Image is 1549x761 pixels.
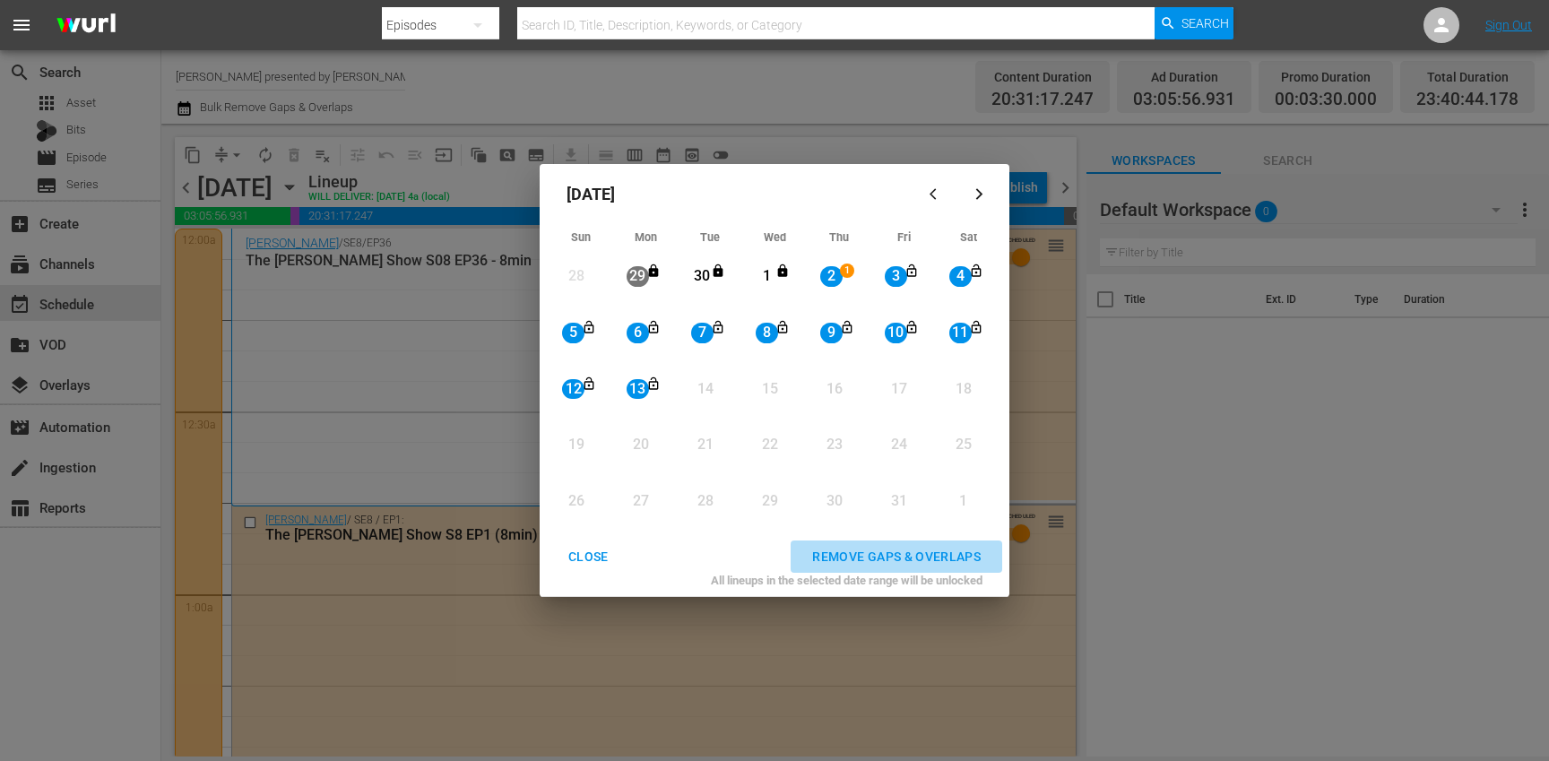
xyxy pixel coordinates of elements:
[627,379,649,400] div: 13
[629,491,652,512] div: 27
[952,435,974,455] div: 25
[756,266,778,287] div: 1
[566,491,588,512] div: 26
[841,264,853,278] span: 1
[798,546,995,568] div: REMOVE GAPS & OVERLAPS
[758,491,781,512] div: 29
[547,540,630,574] button: CLOSE
[635,230,657,244] span: Mon
[43,4,129,47] img: ans4CAIJ8jUAAAAAAAAAAAAAAAAAAAAAAAAgQb4GAAAAAAAAAAAAAAAAAAAAAAAAJMjXAAAAAAAAAAAAAAAAAAAAAAAAgAT5G...
[691,323,714,343] div: 7
[571,230,591,244] span: Sun
[823,435,845,455] div: 23
[549,225,1000,532] div: Month View
[694,435,716,455] div: 21
[566,266,588,287] div: 28
[694,491,716,512] div: 28
[562,323,584,343] div: 5
[547,573,1002,597] div: All lineups in the selected date range will be unlocked
[758,435,781,455] div: 22
[949,266,972,287] div: 4
[887,379,910,400] div: 17
[823,379,845,400] div: 16
[11,14,32,36] span: menu
[627,266,649,287] div: 29
[887,491,910,512] div: 31
[629,435,652,455] div: 20
[700,230,720,244] span: Tue
[1485,18,1532,32] a: Sign Out
[829,230,849,244] span: Thu
[952,379,974,400] div: 18
[949,323,972,343] div: 11
[764,230,786,244] span: Wed
[694,379,716,400] div: 14
[820,323,843,343] div: 9
[897,230,911,244] span: Fri
[549,173,914,216] div: [DATE]
[820,266,843,287] div: 2
[627,323,649,343] div: 6
[756,323,778,343] div: 8
[960,230,977,244] span: Sat
[885,266,907,287] div: 3
[887,435,910,455] div: 24
[566,435,588,455] div: 19
[758,379,781,400] div: 15
[562,379,584,400] div: 12
[691,266,714,287] div: 30
[952,491,974,512] div: 1
[791,540,1002,574] button: REMOVE GAPS & OVERLAPS
[1181,7,1229,39] span: Search
[823,491,845,512] div: 30
[554,546,623,568] div: CLOSE
[885,323,907,343] div: 10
